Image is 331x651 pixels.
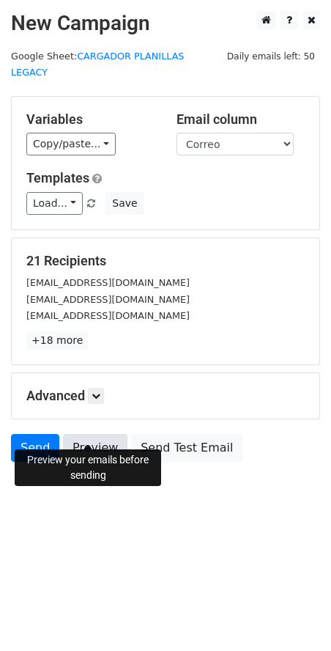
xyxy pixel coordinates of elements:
button: Save [105,192,144,215]
a: +18 more [26,331,88,350]
a: Preview [63,434,127,462]
small: Google Sheet: [11,51,184,78]
small: [EMAIL_ADDRESS][DOMAIN_NAME] [26,294,190,305]
a: Copy/paste... [26,133,116,155]
h5: Advanced [26,388,305,404]
h5: 21 Recipients [26,253,305,269]
div: Widget de chat [258,581,331,651]
h5: Variables [26,111,155,128]
span: Daily emails left: 50 [222,48,320,65]
a: Send Test Email [131,434,242,462]
small: [EMAIL_ADDRESS][DOMAIN_NAME] [26,310,190,321]
div: Preview your emails before sending [15,449,161,486]
h2: New Campaign [11,11,320,36]
a: Templates [26,170,89,185]
a: Daily emails left: 50 [222,51,320,62]
a: Send [11,434,59,462]
small: [EMAIL_ADDRESS][DOMAIN_NAME] [26,277,190,288]
iframe: Chat Widget [258,581,331,651]
a: CARGADOR PLANILLAS LEGACY [11,51,184,78]
h5: Email column [176,111,305,128]
a: Load... [26,192,83,215]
